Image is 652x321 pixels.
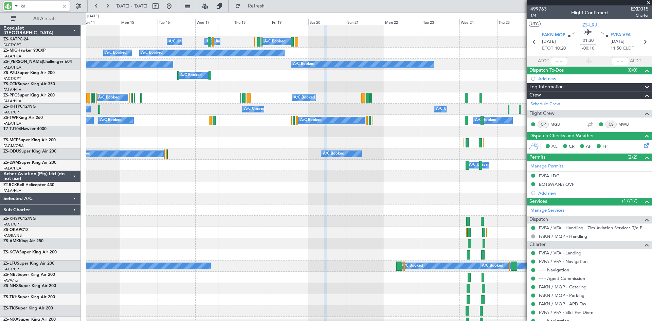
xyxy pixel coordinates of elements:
span: [DATE] [611,38,624,45]
div: A/C Booked [98,93,120,103]
div: A/C Booked [402,261,423,271]
a: ZS-AMKKing Air 250 [3,239,43,243]
div: A/C Booked [482,261,503,271]
span: ZS-KGW [3,250,19,254]
a: ZS-PZUSuper King Air 200 [3,71,55,75]
span: Dispatch [529,216,548,224]
input: A/C (Reg. or Type) [21,1,60,11]
a: FVFA / VFA - S&T Per Diem [539,309,593,315]
a: FALA/HLA [3,99,21,104]
span: ZS-TWP [3,116,18,120]
div: Wed 17 [195,19,233,25]
span: Permits [529,154,545,161]
span: ATOT [538,58,549,65]
a: ZS-CCKSuper King Air 350 [3,82,55,86]
span: AF [586,143,591,150]
span: Crew [529,91,541,99]
a: ZS-LWMSuper King Air 200 [3,161,56,165]
span: FAKN MQP [542,32,565,39]
div: A/C Booked [475,115,496,125]
button: Refresh [232,1,273,12]
a: FALA/HLA [3,54,21,59]
a: FAKN / MQP - APD Tax [539,301,586,307]
a: FALA/HLA [3,65,21,70]
a: FVFA / VFA - Landing [539,250,581,256]
a: ZS-NBJSuper King Air 200 [3,273,55,277]
div: BOTSWANA OVF [539,181,574,187]
a: ZS-TWPKing Air 260 [3,116,43,120]
a: ZS-KHTPC12/NG [3,105,36,109]
a: MWB [618,121,634,127]
div: A/C Booked [100,115,122,125]
span: CR [569,143,575,150]
span: ZS-TKH [3,295,18,299]
a: FAOR/JNB [3,233,22,238]
a: ZS-MCESuper King Air 200 [3,138,56,142]
span: (17/17) [622,197,637,204]
a: ZT-RCKBell Helicopter 430 [3,183,54,187]
a: FVFA / VFA - Navigation [539,258,587,264]
span: ZS-KHS [3,217,18,221]
div: Thu 18 [233,19,271,25]
div: A/C Booked [264,37,286,47]
span: FP [602,143,608,150]
button: All Aircraft [7,13,74,24]
div: Mon 15 [120,19,158,25]
a: --- - Agent Commission [539,275,585,281]
a: T7-TJ104Hawker 4000 [3,127,47,131]
span: Charter [631,13,649,18]
span: (2/2) [628,154,637,161]
span: ZS-NBJ [3,273,18,277]
input: --:-- [551,57,567,65]
a: Manage Services [530,207,564,214]
span: ETOT [542,45,553,52]
div: [DATE] [87,14,99,19]
div: Add new [538,190,649,196]
span: ZS-TKI [3,306,16,310]
a: FAKN / MQP - Parking [539,292,584,298]
a: ZS-OKAPC12 [3,228,29,232]
span: ZS-MCE [3,138,18,142]
a: FAVV/null [3,278,20,283]
span: Refresh [242,4,271,8]
a: ZS-KHSPC12/NG [3,217,36,221]
span: ZS-[PERSON_NAME] [3,60,43,64]
span: ZS-LFU [3,262,17,266]
a: FAGM/QRA [3,143,24,148]
a: FALA/HLA [3,188,21,193]
a: FACT/CPT [3,222,21,227]
a: FACT/CPT [3,110,21,115]
span: ZS-CCK [3,82,18,86]
a: FACT/CPT [3,42,21,48]
a: ZS-KGWSuper King Air 200 [3,250,57,254]
div: A/C Unavailable [206,37,235,47]
span: 01:30 [583,37,594,44]
span: ZS-LWM [3,161,19,165]
a: FAKN / MQP - Handling [539,233,587,239]
a: ZS-TKHSuper King Air 200 [3,295,55,299]
span: 11:50 [611,45,621,52]
span: Leg Information [529,83,564,91]
a: ZS-NHXSuper King Air 200 [3,284,56,288]
a: FVFA / VFA - Handling - Zim Aviation Services T/a Pepeti Commodities [539,225,649,231]
div: A/C Booked [323,149,344,159]
span: (0/0) [628,67,637,74]
div: A/C Unavailable [436,104,464,114]
span: ZS-PPG [3,93,17,97]
div: Sat 20 [308,19,346,25]
span: Dispatch Checks and Weather [529,132,594,140]
div: A/C Unavailable [169,37,197,47]
div: FVFA LDG [539,173,560,179]
span: [DATE] - [DATE] [115,3,147,9]
a: ZS-MIGHawker 900XP [3,49,46,53]
span: ELDT [623,45,634,52]
div: A/C Booked [141,48,163,58]
a: ZS-ODUSuper King Air 200 [3,149,56,154]
a: ZS-TKISuper King Air 200 [3,306,53,310]
div: Sun 14 [82,19,120,25]
span: ZS-MIG [3,49,17,53]
div: A/C Booked [293,59,314,69]
a: MGB [550,121,566,127]
div: Thu 25 [497,19,535,25]
a: Schedule Crew [530,101,560,108]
